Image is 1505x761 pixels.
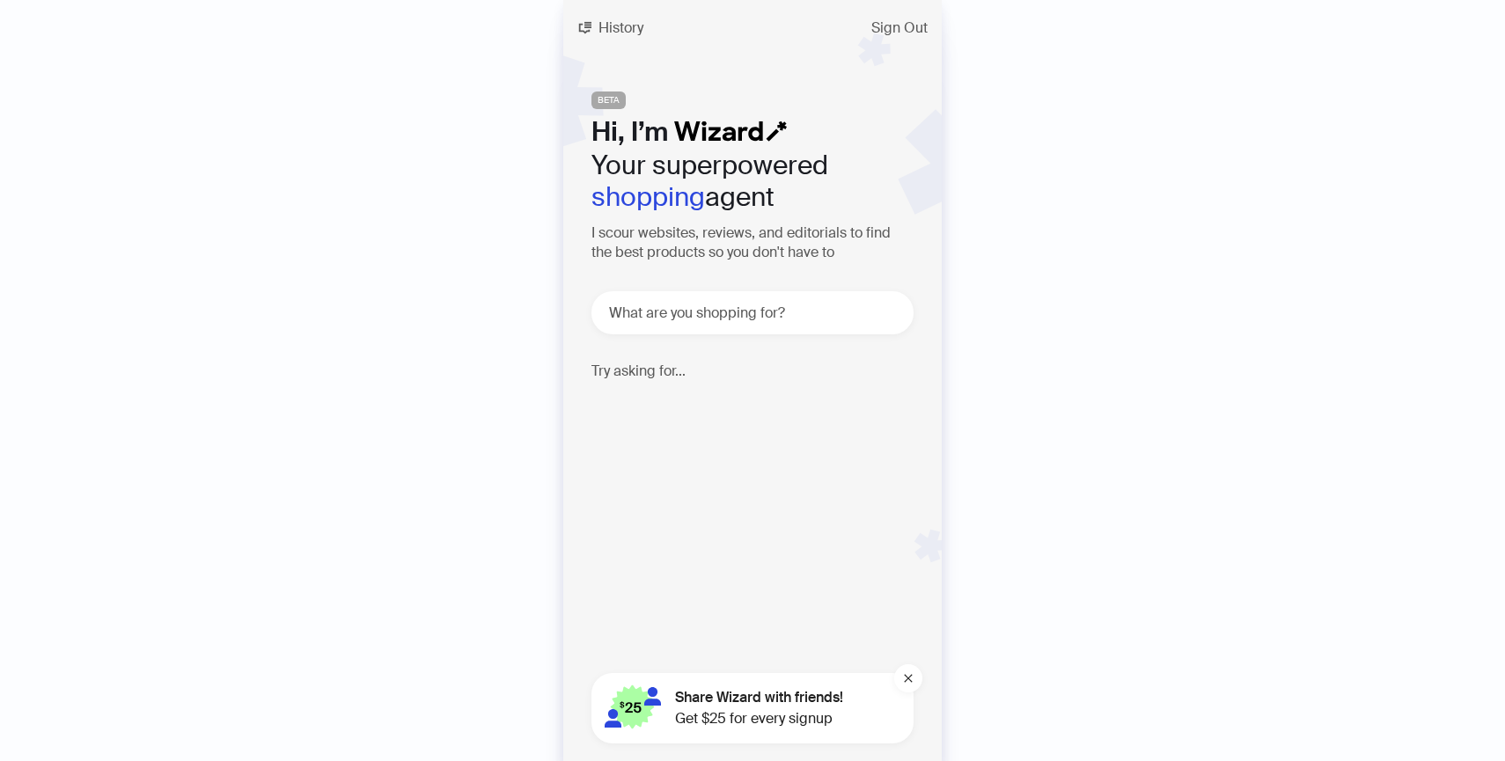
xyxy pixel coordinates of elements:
span: History [598,21,643,35]
span: Hi, I’m [591,114,668,149]
span: Get $25 for every signup [675,708,843,729]
h2: Your superpowered agent [591,150,914,213]
h3: I scour websites, reviews, and editorials to find the best products so you don't have to [591,223,914,263]
span: BETA [591,91,626,109]
em: shopping [591,179,705,214]
button: History [563,14,657,42]
span: close [903,673,914,684]
button: Share Wizard with friends!Get $25 for every signup [591,673,914,743]
h4: Try asking for... [591,362,914,379]
button: Sign Out [857,14,942,42]
span: Share Wizard with friends! [675,687,843,708]
span: Sign Out [871,21,928,35]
